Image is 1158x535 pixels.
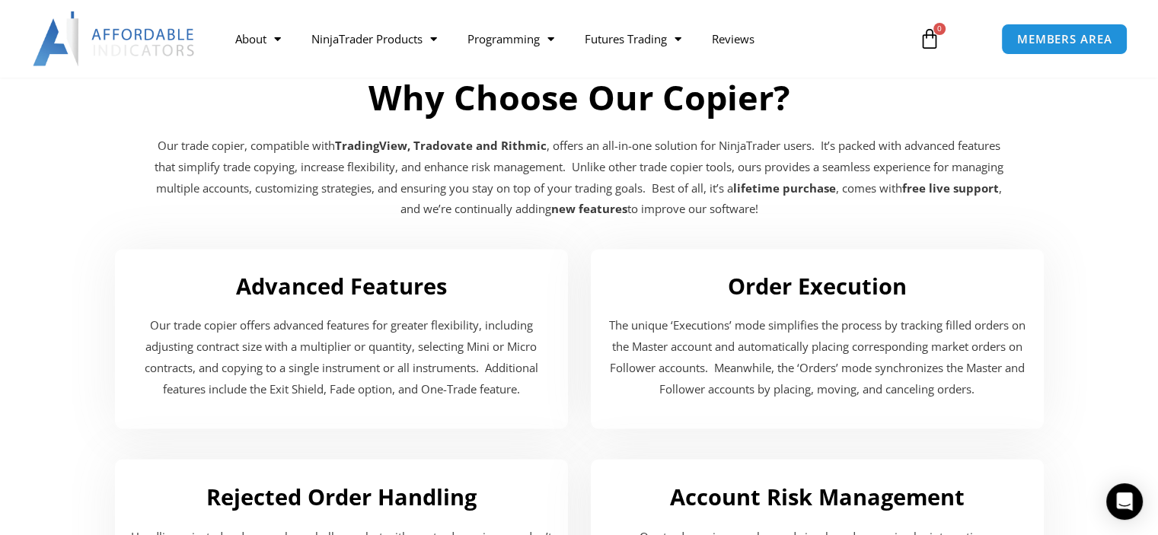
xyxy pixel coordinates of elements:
a: Programming [452,21,569,56]
div: Open Intercom Messenger [1106,483,1143,520]
h2: Account Risk Management [606,482,1029,511]
span: MEMBERS AREA [1017,33,1112,45]
p: The unique ‘Executions’ mode simplifies the process by tracking filled orders on the Master accou... [606,315,1029,400]
strong: Tradovate and Rithmic [413,138,547,153]
nav: Menu [220,21,904,56]
h2: Order Execution [606,272,1029,301]
h2: Advanced Features [130,272,553,301]
a: 0 [896,17,963,61]
b: new features [551,201,627,216]
a: About [220,21,296,56]
p: Our trade copier, compatible with , offers an all-in-one solution for NinjaTrader users. It’s pac... [153,135,1006,220]
b: lifetime purchase [733,180,836,196]
a: Reviews [697,21,770,56]
a: MEMBERS AREA [1001,24,1128,55]
img: LogoAI | Affordable Indicators – NinjaTrader [33,11,196,66]
h2: Why Choose Our Copier? [153,75,1006,120]
strong: TradingView, [335,138,410,153]
span: 0 [933,23,946,35]
a: Futures Trading [569,21,697,56]
p: Our trade copier offers advanced features for greater flexibility, including adjusting contract s... [130,315,553,400]
h2: Rejected Order Handling [130,482,553,511]
b: free live support [902,180,999,196]
a: NinjaTrader Products [296,21,452,56]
